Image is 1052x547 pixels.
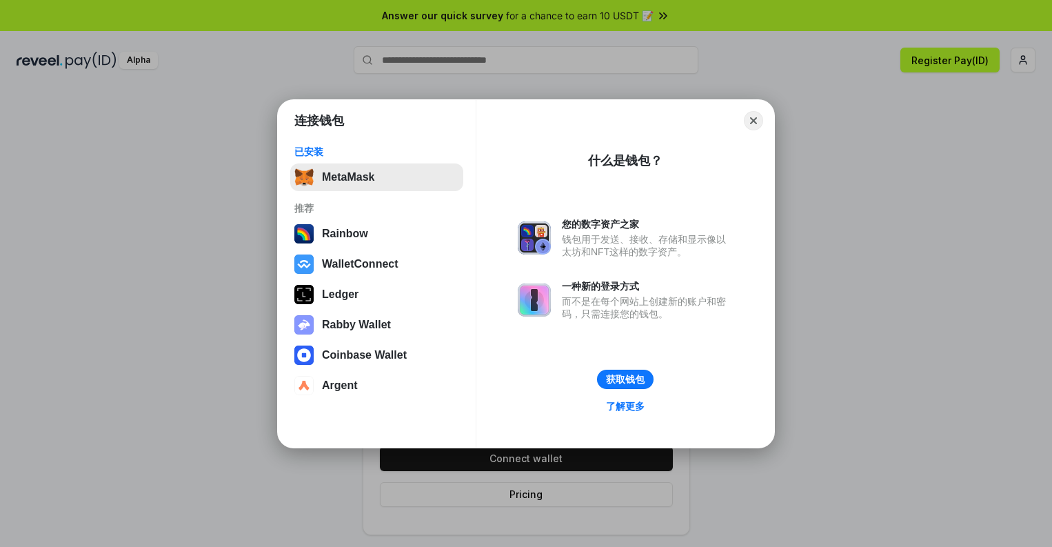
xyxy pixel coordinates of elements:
img: svg+xml,%3Csvg%20xmlns%3D%22http%3A%2F%2Fwww.w3.org%2F2000%2Fsvg%22%20width%3D%2228%22%20height%3... [294,285,314,304]
div: Ledger [322,288,358,301]
div: 一种新的登录方式 [562,280,733,292]
img: svg+xml,%3Csvg%20xmlns%3D%22http%3A%2F%2Fwww.w3.org%2F2000%2Fsvg%22%20fill%3D%22none%22%20viewBox... [518,221,551,255]
img: svg+xml,%3Csvg%20width%3D%22120%22%20height%3D%22120%22%20viewBox%3D%220%200%20120%20120%22%20fil... [294,224,314,243]
button: Rainbow [290,220,463,248]
div: 而不是在每个网站上创建新的账户和密码，只需连接您的钱包。 [562,295,733,320]
div: 钱包用于发送、接收、存储和显示像以太坊和NFT这样的数字资产。 [562,233,733,258]
button: MetaMask [290,163,463,191]
button: Rabby Wallet [290,311,463,339]
button: WalletConnect [290,250,463,278]
button: 获取钱包 [597,370,654,389]
div: WalletConnect [322,258,398,270]
img: svg+xml,%3Csvg%20width%3D%2228%22%20height%3D%2228%22%20viewBox%3D%220%200%2028%2028%22%20fill%3D... [294,255,314,274]
img: svg+xml,%3Csvg%20width%3D%2228%22%20height%3D%2228%22%20viewBox%3D%220%200%2028%2028%22%20fill%3D... [294,376,314,395]
img: svg+xml,%3Csvg%20xmlns%3D%22http%3A%2F%2Fwww.w3.org%2F2000%2Fsvg%22%20fill%3D%22none%22%20viewBox... [294,315,314,335]
h1: 连接钱包 [294,112,344,129]
div: Argent [322,379,358,392]
div: 了解更多 [606,400,645,412]
a: 了解更多 [598,397,653,415]
div: 推荐 [294,202,459,215]
div: 什么是钱包？ [588,152,662,169]
div: MetaMask [322,171,374,183]
div: Rabby Wallet [322,319,391,331]
img: svg+xml,%3Csvg%20xmlns%3D%22http%3A%2F%2Fwww.w3.org%2F2000%2Fsvg%22%20fill%3D%22none%22%20viewBox... [518,284,551,317]
div: 您的数字资产之家 [562,218,733,230]
div: Coinbase Wallet [322,349,407,361]
div: 获取钱包 [606,373,645,386]
div: 已安装 [294,146,459,158]
div: Rainbow [322,228,368,240]
button: Argent [290,372,463,399]
button: Coinbase Wallet [290,341,463,369]
button: Close [744,111,763,130]
img: svg+xml,%3Csvg%20fill%3D%22none%22%20height%3D%2233%22%20viewBox%3D%220%200%2035%2033%22%20width%... [294,168,314,187]
button: Ledger [290,281,463,308]
img: svg+xml,%3Csvg%20width%3D%2228%22%20height%3D%2228%22%20viewBox%3D%220%200%2028%2028%22%20fill%3D... [294,346,314,365]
